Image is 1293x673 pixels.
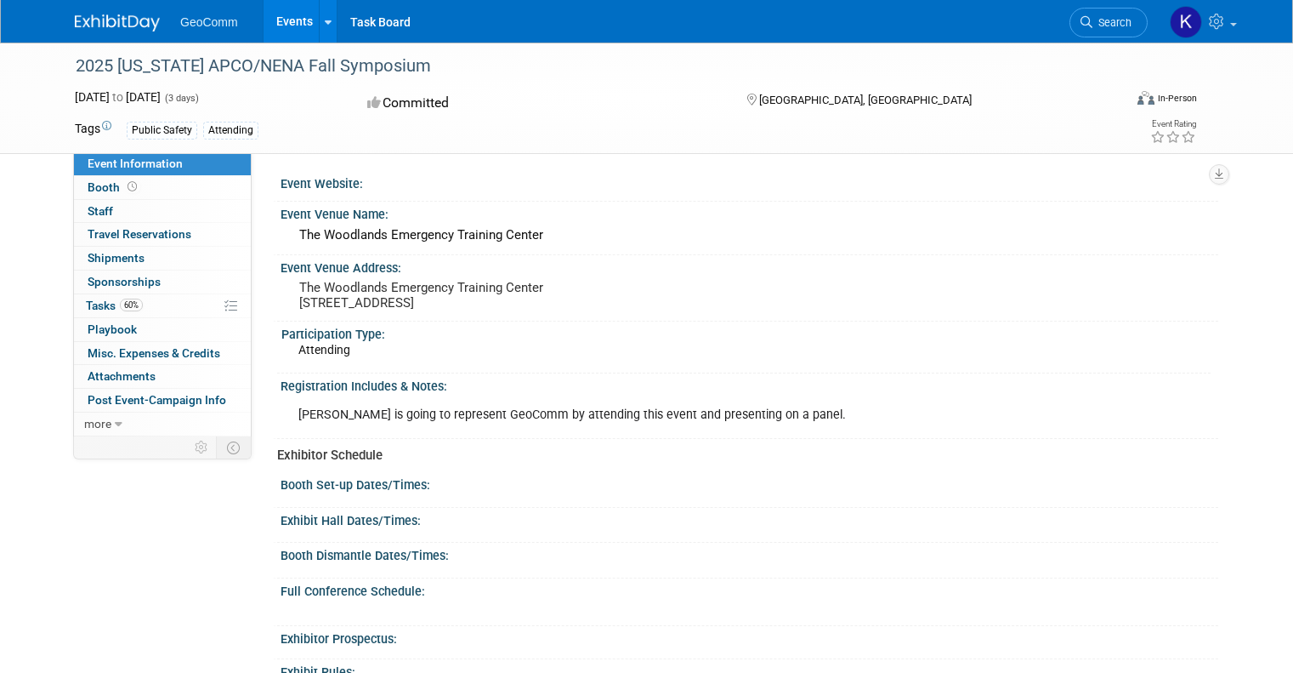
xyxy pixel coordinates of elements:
[180,15,238,29] span: GeoComm
[281,472,1218,493] div: Booth Set-up Dates/Times:
[75,14,160,31] img: ExhibitDay
[88,275,161,288] span: Sponsorships
[120,299,143,311] span: 60%
[124,180,140,193] span: Booth not reserved yet
[74,271,251,294] a: Sponsorships
[299,280,653,311] pre: The Woodlands Emergency Training Center [STREET_ADDRESS]
[74,294,251,317] a: Tasks60%
[70,51,1102,82] div: 2025 [US_STATE] APCO/NENA Fall Symposium
[88,369,156,383] span: Attachments
[74,365,251,388] a: Attachments
[74,176,251,199] a: Booth
[163,93,199,104] span: (3 days)
[298,343,350,356] span: Attending
[88,393,226,407] span: Post Event-Campaign Info
[281,543,1218,564] div: Booth Dismantle Dates/Times:
[88,157,183,170] span: Event Information
[75,90,161,104] span: [DATE] [DATE]
[1031,88,1197,114] div: Event Format
[88,180,140,194] span: Booth
[74,152,251,175] a: Event Information
[74,223,251,246] a: Travel Reservations
[217,436,252,459] td: Toggle Event Tabs
[362,88,719,118] div: Committed
[1069,8,1148,37] a: Search
[88,346,220,360] span: Misc. Expenses & Credits
[281,171,1218,192] div: Event Website:
[74,389,251,412] a: Post Event-Campaign Info
[1092,16,1131,29] span: Search
[187,436,217,459] td: Personalize Event Tab Strip
[74,413,251,436] a: more
[281,255,1218,277] div: Event Venue Address:
[88,227,191,241] span: Travel Reservations
[203,122,258,140] div: Attending
[281,626,1218,647] div: Exhibitor Prospectus:
[286,398,1035,432] div: [PERSON_NAME] is going to represent GeoComm by attending this event and presenting on a panel.
[88,322,137,336] span: Playbook
[84,417,111,431] span: more
[277,447,1205,465] div: Exhibitor Schedule
[74,342,251,365] a: Misc. Expenses & Credits
[74,247,251,270] a: Shipments
[281,322,1211,343] div: Participation Type:
[75,120,111,140] td: Tags
[281,508,1218,529] div: Exhibit Hall Dates/Times:
[1150,120,1196,128] div: Event Rating
[759,94,972,106] span: [GEOGRAPHIC_DATA], [GEOGRAPHIC_DATA]
[1157,92,1197,105] div: In-Person
[281,579,1218,600] div: Full Conference Schedule:
[86,299,143,312] span: Tasks
[74,200,251,223] a: Staff
[88,251,145,265] span: Shipments
[88,204,113,218] span: Staff
[281,202,1218,223] div: Event Venue Name:
[110,90,126,104] span: to
[127,122,197,140] div: Public Safety
[74,318,251,341] a: Playbook
[281,374,1218,395] div: Registration Includes & Notes:
[1137,91,1154,105] img: Format-Inperson.png
[293,222,1205,248] div: The Woodlands Emergency Training Center
[1170,6,1202,38] img: Kevin O'Connell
